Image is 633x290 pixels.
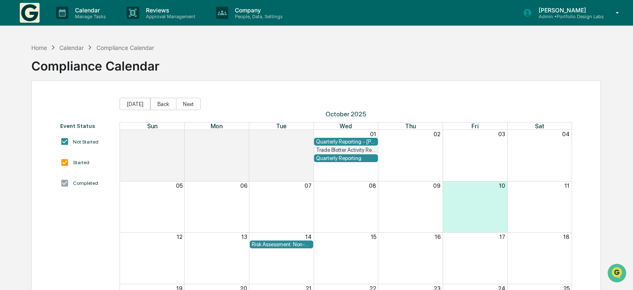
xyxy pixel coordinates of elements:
div: Trade Blotter Activity Review [316,147,376,153]
button: 03 [498,131,505,137]
span: Fri [471,123,478,130]
div: Calendar [59,44,84,51]
img: logo [20,3,40,23]
p: [PERSON_NAME] [532,7,604,14]
button: 11 [565,182,570,189]
button: 13 [241,233,247,240]
span: Preclearance [16,104,53,112]
button: 28 [176,131,183,137]
div: Event Status [60,123,111,129]
div: Quarterly Reporting [316,155,376,161]
button: Next [176,98,201,110]
button: 14 [305,233,312,240]
div: We're available if you need us! [28,71,104,78]
div: Home [31,44,47,51]
p: People, Data, Settings [228,14,287,19]
button: 10 [499,182,505,189]
span: Thu [405,123,416,130]
img: 1746055101610-c473b297-6a78-478c-a979-82029cc54cd1 [8,63,23,78]
p: How can we help? [8,17,150,31]
p: Manage Tasks [68,14,110,19]
button: 12 [177,233,183,240]
span: Pylon [82,140,100,146]
button: 04 [562,131,570,137]
div: Compliance Calendar [96,44,154,51]
button: 17 [499,233,505,240]
span: Sun [147,123,157,130]
p: Approval Management [139,14,199,19]
div: 🗄️ [60,105,66,111]
span: Data Lookup [16,120,52,128]
a: Powered byPylon [58,139,100,146]
div: 🖐️ [8,105,15,111]
div: Start new chat [28,63,135,71]
button: 30 [305,131,312,137]
span: Tue [276,123,286,130]
span: October 2025 [120,110,572,118]
div: Compliance Calendar [31,52,159,73]
button: 06 [240,182,247,189]
p: Calendar [68,7,110,14]
p: Admin • Portfolio Design Labs [532,14,604,19]
span: Attestations [68,104,102,112]
a: 🔎Data Lookup [5,116,55,131]
button: 09 [433,182,441,189]
button: 07 [305,182,312,189]
button: Start new chat [140,66,150,75]
div: Quarterly Reporting - [PERSON_NAME] [316,139,376,145]
button: 01 [370,131,376,137]
a: 🖐️Preclearance [5,101,56,116]
button: [DATE] [120,98,150,110]
span: Sat [535,123,544,130]
span: Mon [211,123,223,130]
iframe: Open customer support [607,263,629,285]
div: Started [73,160,89,165]
button: 18 [563,233,570,240]
button: 29 [240,131,247,137]
div: 🔎 [8,120,15,127]
div: Completed [73,180,98,186]
button: 05 [176,182,183,189]
p: Company [228,7,287,14]
button: 02 [434,131,441,137]
a: 🗄️Attestations [56,101,105,116]
button: 16 [435,233,441,240]
button: 08 [369,182,376,189]
span: Wed [340,123,352,130]
div: Risk Assessment: Non-Public Information [252,241,312,248]
button: Back [150,98,176,110]
div: Not Started [73,139,98,145]
p: Reviews [139,7,199,14]
button: 15 [371,233,376,240]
